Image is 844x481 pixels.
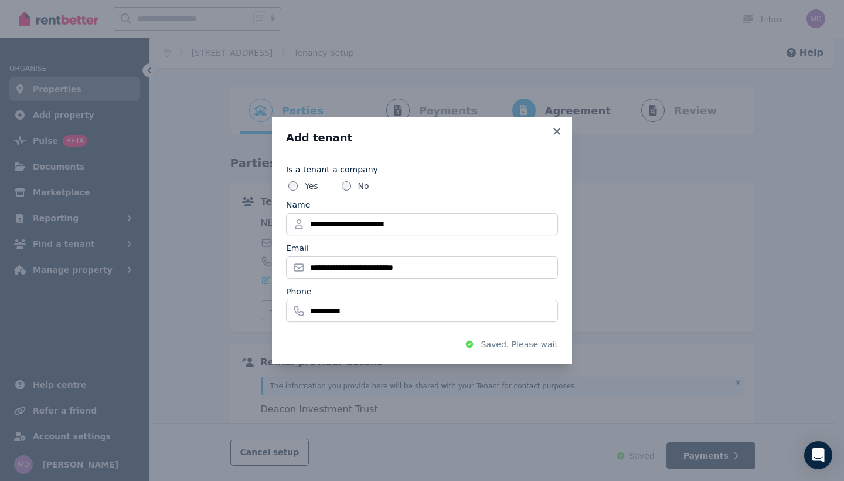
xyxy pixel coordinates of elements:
label: Is a tenant a company [286,164,558,175]
label: Yes [305,180,318,192]
label: Phone [286,286,311,297]
label: Name [286,199,310,211]
div: Open Intercom Messenger [804,441,832,469]
label: No [358,180,369,192]
label: Email [286,242,309,254]
h3: Add tenant [286,131,558,145]
span: Saved. Please wait [481,338,558,350]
